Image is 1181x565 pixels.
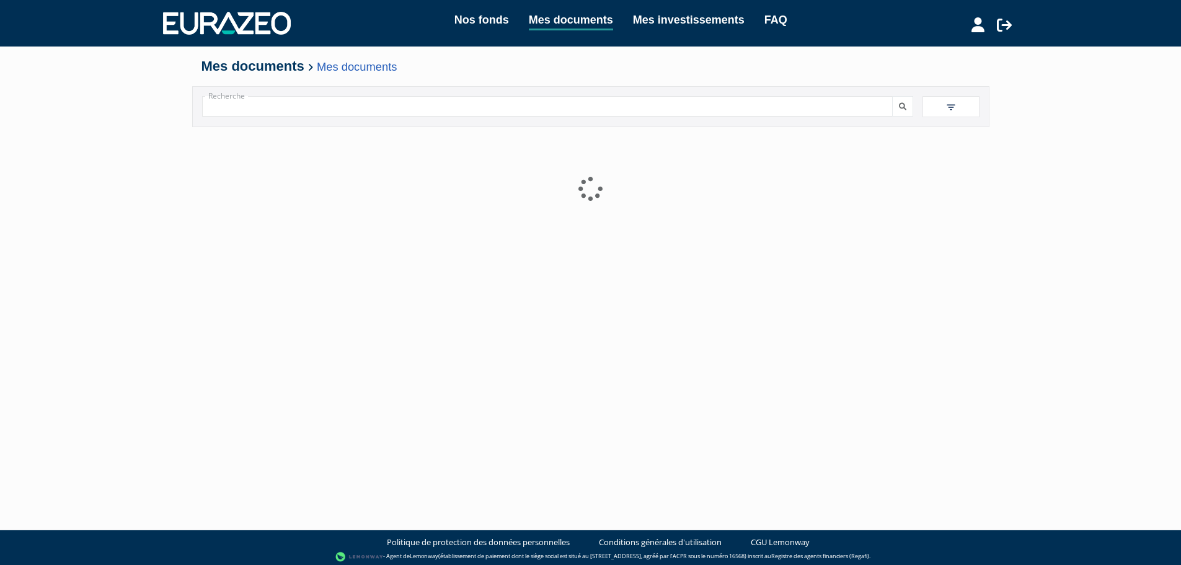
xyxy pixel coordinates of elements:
div: - Agent de (établissement de paiement dont le siège social est situé au [STREET_ADDRESS], agréé p... [12,551,1169,563]
input: Recherche [202,96,893,117]
a: Nos fonds [454,11,509,29]
img: 1732889491-logotype_eurazeo_blanc_rvb.png [163,12,291,34]
a: Lemonway [410,553,438,561]
a: Mes documents [317,60,397,73]
a: Mes documents [529,11,613,30]
a: Politique de protection des données personnelles [387,536,570,548]
a: Mes investissements [633,11,745,29]
img: logo-lemonway.png [335,551,383,563]
a: CGU Lemonway [751,536,810,548]
h4: Mes documents [201,59,980,74]
a: Registre des agents financiers (Regafi) [771,553,869,561]
img: filter.svg [945,102,957,113]
a: FAQ [764,11,787,29]
a: Conditions générales d'utilisation [599,536,722,548]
